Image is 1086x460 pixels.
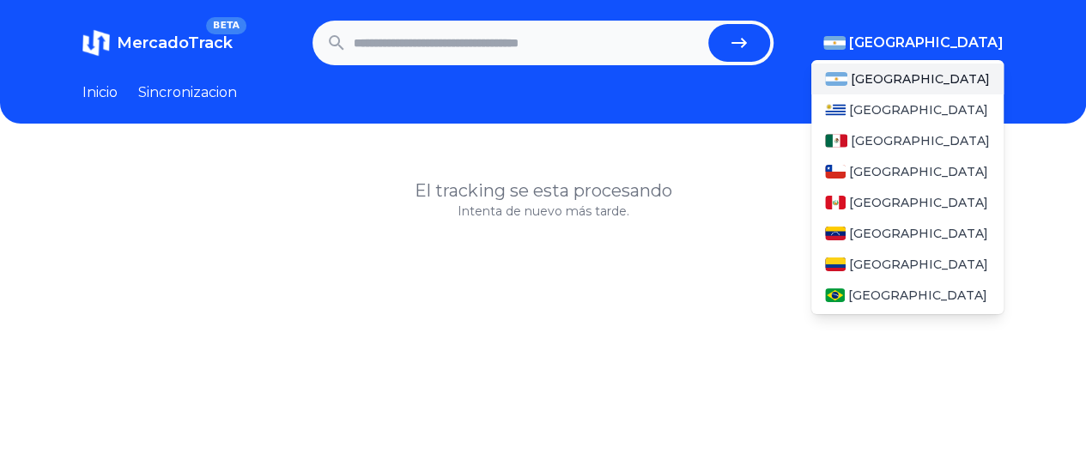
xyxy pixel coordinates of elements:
span: [GEOGRAPHIC_DATA] [849,101,988,118]
a: Colombia[GEOGRAPHIC_DATA] [811,249,1004,280]
a: Peru[GEOGRAPHIC_DATA] [811,187,1004,218]
span: [GEOGRAPHIC_DATA] [849,194,988,211]
button: [GEOGRAPHIC_DATA] [823,33,1004,53]
img: Colombia [825,257,846,271]
a: Brasil[GEOGRAPHIC_DATA] [811,280,1004,311]
img: Chile [825,165,846,179]
a: MercadoTrackBETA [82,29,233,57]
span: [GEOGRAPHIC_DATA] [849,256,988,273]
img: Argentina [825,72,847,86]
span: BETA [206,17,246,34]
h1: El tracking se esta procesando [82,179,1004,203]
span: [GEOGRAPHIC_DATA] [851,132,990,149]
img: Venezuela [825,227,846,240]
a: Chile[GEOGRAPHIC_DATA] [811,156,1004,187]
img: Brasil [825,288,845,302]
img: Argentina [823,36,846,50]
p: Intenta de nuevo más tarde. [82,203,1004,220]
a: Venezuela[GEOGRAPHIC_DATA] [811,218,1004,249]
span: [GEOGRAPHIC_DATA] [849,163,988,180]
img: MercadoTrack [82,29,110,57]
span: MercadoTrack [117,33,233,52]
span: [GEOGRAPHIC_DATA] [851,70,990,88]
a: Mexico[GEOGRAPHIC_DATA] [811,125,1004,156]
a: Uruguay[GEOGRAPHIC_DATA] [811,94,1004,125]
a: Argentina[GEOGRAPHIC_DATA] [811,64,1004,94]
img: Uruguay [825,103,846,117]
img: Mexico [825,134,847,148]
span: [GEOGRAPHIC_DATA] [849,225,988,242]
a: Inicio [82,82,118,103]
span: [GEOGRAPHIC_DATA] [849,33,1004,53]
img: Peru [825,196,846,209]
span: [GEOGRAPHIC_DATA] [848,287,987,304]
a: Sincronizacion [138,82,237,103]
